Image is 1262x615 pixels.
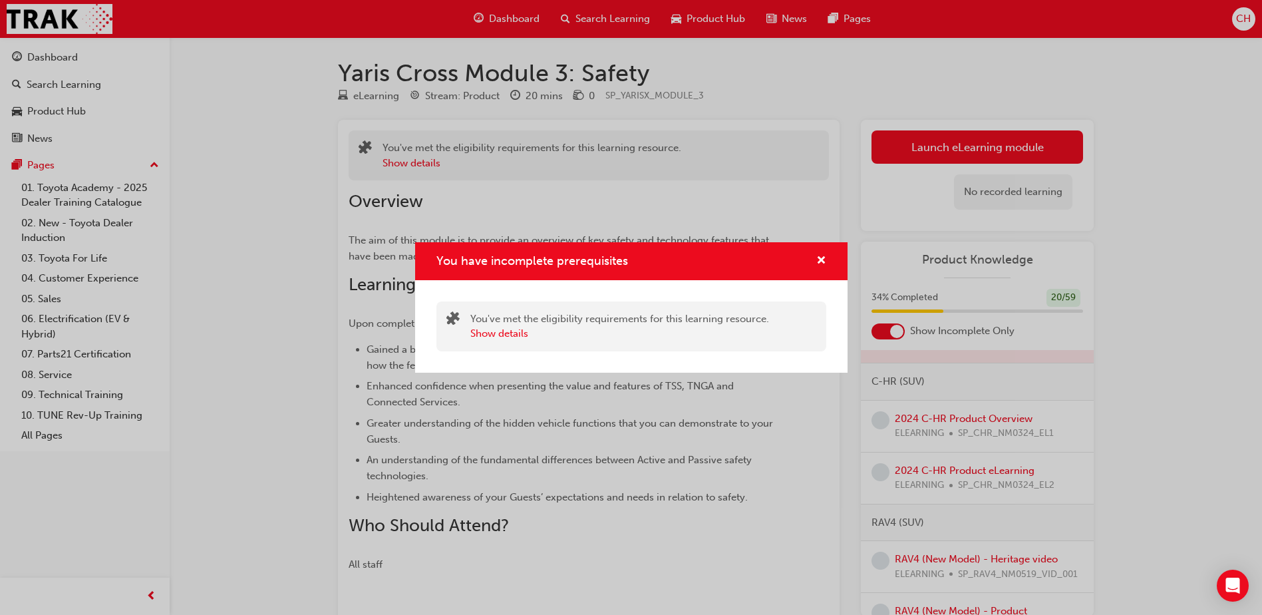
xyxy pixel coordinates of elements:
div: You have incomplete prerequisites [415,242,848,373]
button: cross-icon [816,253,826,270]
button: Show details [470,326,528,341]
span: You have incomplete prerequisites [436,254,628,268]
span: puzzle-icon [446,313,460,328]
div: Open Intercom Messenger [1217,570,1249,602]
span: cross-icon [816,256,826,268]
div: You've met the eligibility requirements for this learning resource. [470,311,769,341]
